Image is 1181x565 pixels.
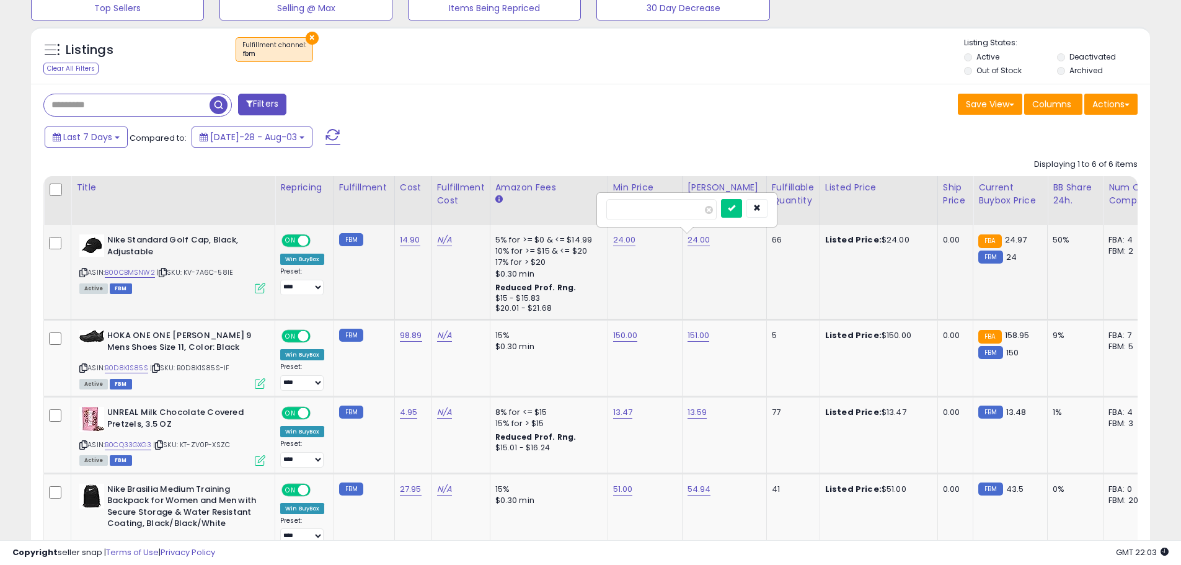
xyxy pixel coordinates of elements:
div: Clear All Filters [43,63,99,74]
div: FBM: 5 [1108,341,1149,352]
small: FBM [339,483,363,496]
a: 24.00 [613,234,636,246]
p: Listing States: [964,37,1150,49]
div: $15 - $15.83 [495,293,598,304]
div: Win BuyBox [280,254,324,265]
button: Filters [238,94,286,115]
b: Listed Price: [825,329,882,341]
b: HOKA ONE ONE [PERSON_NAME] 9 Mens Shoes Size 11, Color: Black [107,330,258,356]
div: 15% [495,484,598,495]
span: ON [283,484,298,495]
div: 5% for >= $0 & <= $14.99 [495,234,598,246]
div: 8% for <= $15 [495,407,598,418]
span: [DATE]-28 - Aug-03 [210,131,297,143]
div: ASIN: [79,407,265,465]
div: 15% [495,330,598,341]
div: BB Share 24h. [1053,181,1098,207]
span: OFF [309,331,329,342]
label: Active [976,51,999,62]
div: 0% [1053,484,1094,495]
div: Win BuyBox [280,349,324,360]
b: Listed Price: [825,406,882,418]
a: N/A [437,329,452,342]
span: | SKU: B0D8K1S85S-IF [150,363,229,373]
div: Cost [400,181,427,194]
a: B0D8K1S85S [105,363,148,373]
div: ASIN: [79,330,265,388]
div: Displaying 1 to 6 of 6 items [1034,159,1138,171]
b: Reduced Prof. Rng. [495,282,577,293]
span: 24 [1006,251,1017,263]
a: N/A [437,234,452,246]
span: OFF [309,408,329,419]
small: FBM [339,329,363,342]
span: ON [283,331,298,342]
button: [DATE]-28 - Aug-03 [192,127,312,148]
div: Fulfillable Quantity [772,181,815,207]
div: Fulfillment [339,181,389,194]
div: 0.00 [943,234,963,246]
img: 31rj2cYSJrL._SL40_.jpg [79,330,104,342]
span: 158.95 [1005,329,1030,341]
button: × [306,32,319,45]
div: $13.47 [825,407,928,418]
div: 1% [1053,407,1094,418]
span: | SKU: KT-ZV0P-XSZC [153,440,230,450]
strong: Copyright [12,546,58,558]
img: 31UPDBorvDL._SL40_.jpg [79,484,104,509]
span: ON [283,236,298,246]
div: seller snap | | [12,547,215,559]
a: 98.89 [400,329,422,342]
div: Win BuyBox [280,426,324,437]
button: Columns [1024,94,1082,115]
span: FBM [110,379,132,389]
span: FBM [110,455,132,466]
small: FBM [978,483,1002,496]
b: Reduced Prof. Rng. [495,432,577,442]
div: Preset: [280,267,324,295]
div: Preset: [280,517,324,545]
div: Fulfillment Cost [437,181,485,207]
div: FBM: 2 [1108,246,1149,257]
div: 5 [772,330,810,341]
a: B0CQ33GXG3 [105,440,151,450]
a: B00CBMSNW2 [105,267,155,278]
label: Out of Stock [976,65,1022,76]
div: 0.00 [943,484,963,495]
a: 24.00 [688,234,710,246]
a: 51.00 [613,483,633,496]
span: Columns [1032,98,1071,110]
div: 77 [772,407,810,418]
span: All listings currently available for purchase on Amazon [79,283,108,294]
span: Fulfillment channel : [242,40,306,59]
a: 14.90 [400,234,420,246]
div: $20.01 - $21.68 [495,303,598,314]
h5: Listings [66,42,113,59]
div: Num of Comp. [1108,181,1154,207]
b: Listed Price: [825,234,882,246]
div: Repricing [280,181,329,194]
div: $24.00 [825,234,928,246]
label: Deactivated [1069,51,1116,62]
span: 24.97 [1005,234,1027,246]
a: 54.94 [688,483,711,496]
button: Actions [1084,94,1138,115]
small: FBA [978,330,1001,344]
a: N/A [437,483,452,496]
div: 41 [772,484,810,495]
span: All listings currently available for purchase on Amazon [79,379,108,389]
div: 17% for > $20 [495,257,598,268]
div: $0.30 min [495,495,598,506]
b: UNREAL Milk Chocolate Covered Pretzels, 3.5 OZ [107,407,258,433]
span: All listings currently available for purchase on Amazon [79,455,108,466]
a: N/A [437,406,452,419]
div: 15% for > $15 [495,418,598,429]
small: FBM [339,233,363,246]
div: Current Buybox Price [978,181,1042,207]
div: FBA: 0 [1108,484,1149,495]
div: Preset: [280,440,324,468]
div: Ship Price [943,181,968,207]
div: FBA: 7 [1108,330,1149,341]
small: FBM [978,406,1002,419]
div: FBA: 4 [1108,234,1149,246]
